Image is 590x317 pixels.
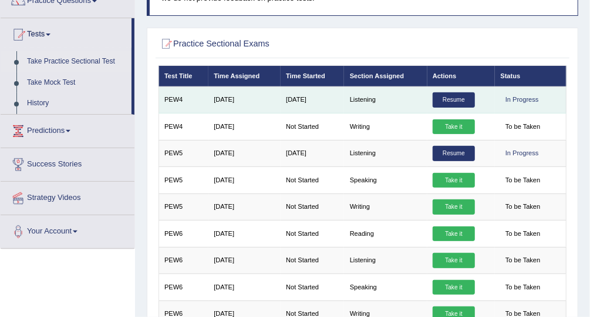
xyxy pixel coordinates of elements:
td: Speaking [344,274,427,301]
td: PEW4 [159,86,208,113]
td: [DATE] [208,140,281,166]
a: Take it [433,253,475,268]
td: [DATE] [208,167,281,193]
a: Predictions [1,115,134,144]
td: [DATE] [208,193,281,220]
a: Strategy Videos [1,182,134,211]
td: Speaking [344,167,427,193]
td: Reading [344,221,427,247]
td: PEW6 [159,221,208,247]
div: In Progress [501,92,544,108]
td: Not Started [281,247,345,273]
a: Take Practice Sectional Test [22,51,132,72]
td: Not Started [281,193,345,220]
span: To be Taken [501,119,545,135]
a: History [22,93,132,114]
a: Resume [433,146,475,161]
span: To be Taken [501,253,545,268]
a: Take it [433,280,475,295]
th: Time Assigned [208,66,281,86]
td: PEW5 [159,193,208,220]
a: Take it [433,226,475,242]
div: In Progress [501,146,544,161]
td: Listening [344,247,427,273]
a: Take Mock Test [22,72,132,94]
td: PEW6 [159,247,208,273]
td: [DATE] [208,274,281,301]
td: Listening [344,140,427,166]
th: Test Title [159,66,208,86]
span: To be Taken [501,173,545,188]
td: Writing [344,114,427,140]
th: Time Started [281,66,345,86]
td: [DATE] [208,86,281,113]
td: Listening [344,86,427,113]
a: Your Account [1,215,134,245]
td: PEW6 [159,274,208,301]
td: [DATE] [208,247,281,273]
span: To be Taken [501,199,545,215]
td: Not Started [281,221,345,247]
a: Take it [433,173,475,188]
a: Take it [433,119,475,135]
th: Actions [427,66,495,86]
td: Not Started [281,114,345,140]
a: Take it [433,199,475,215]
td: [DATE] [208,221,281,247]
td: [DATE] [208,114,281,140]
td: PEW5 [159,167,208,193]
th: Section Assigned [344,66,427,86]
td: Writing [344,193,427,220]
a: Tests [1,18,132,48]
th: Status [495,66,567,86]
td: PEW5 [159,140,208,166]
span: To be Taken [501,280,545,295]
h2: Practice Sectional Exams [159,36,412,52]
td: Not Started [281,274,345,301]
td: [DATE] [281,86,345,113]
a: Resume [433,92,475,108]
span: To be Taken [501,226,545,242]
td: [DATE] [281,140,345,166]
a: Success Stories [1,148,134,178]
td: PEW4 [159,114,208,140]
td: Not Started [281,167,345,193]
